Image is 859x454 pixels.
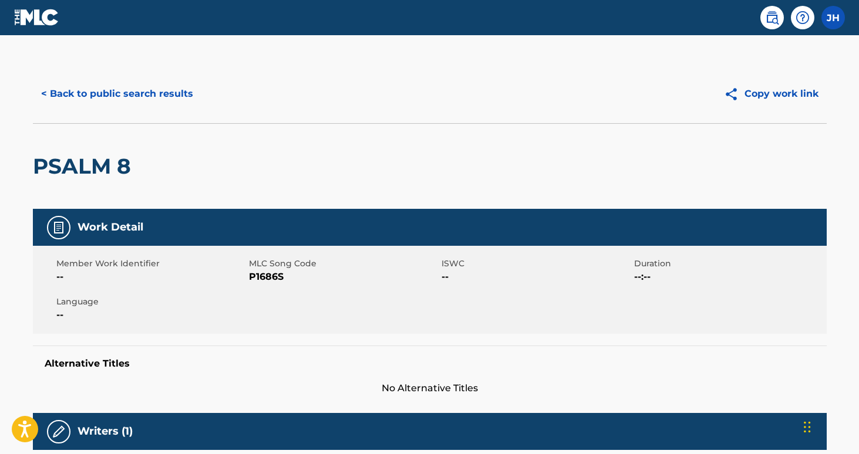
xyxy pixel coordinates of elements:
[765,11,779,25] img: search
[33,153,137,179] h2: PSALM 8
[634,258,824,270] span: Duration
[33,79,201,109] button: < Back to public search results
[45,358,815,370] h5: Alternative Titles
[800,398,859,454] iframe: Chat Widget
[804,409,811,445] div: Drag
[796,11,810,25] img: help
[821,6,845,29] div: User Menu
[716,79,827,109] button: Copy work link
[56,270,246,284] span: --
[78,221,143,234] h5: Work Detail
[249,258,439,270] span: MLC Song Code
[56,296,246,308] span: Language
[791,6,814,29] div: Help
[634,270,824,284] span: --:--
[56,258,246,270] span: Member Work Identifier
[249,270,439,284] span: P1686S
[33,381,827,395] span: No Alternative Titles
[442,270,631,284] span: --
[56,308,246,322] span: --
[724,87,745,101] img: Copy work link
[826,286,859,382] iframe: Resource Center
[52,425,66,439] img: Writers
[52,221,66,235] img: Work Detail
[14,9,59,26] img: MLC Logo
[78,425,133,438] h5: Writers (1)
[760,6,784,29] a: Public Search
[442,258,631,270] span: ISWC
